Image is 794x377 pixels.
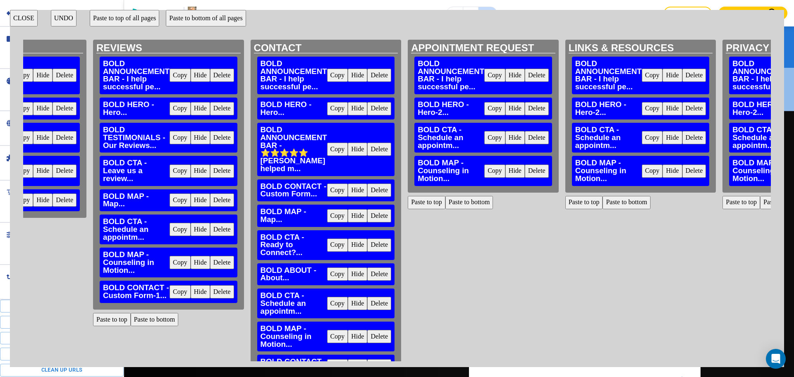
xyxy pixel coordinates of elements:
h3: BOLD HERO - Hero-2... [575,101,642,116]
img: Bizwise Logo [131,8,180,18]
button: Paste to top of all pages [90,10,159,26]
button: Delete [367,69,391,82]
button: Hide [348,359,367,372]
button: Paste to bottom [131,313,179,326]
button: Paste to top [408,196,445,209]
button: Paste to top [565,196,603,209]
button: Delete [53,193,77,207]
button: Copy [170,256,191,269]
button: Delete [53,102,77,115]
button: Hide [662,131,682,144]
button: Copy [327,330,348,343]
button: Delete [525,69,549,82]
h3: BOLD ANNOUNCEMENT BAR - I help successful pe... [575,60,642,91]
button: Delete [210,256,234,269]
button: Delete [210,223,234,236]
button: Paste to bottom of all pages [166,10,246,26]
button: Delete [367,359,391,372]
button: Hide [191,102,210,115]
button: Copy [327,184,348,197]
button: Delete [53,131,77,144]
h2: CONTACT [254,43,398,53]
button: Delete [210,102,234,115]
button: Copy [327,143,348,156]
button: Copy [484,69,505,82]
h3: BOLD CTA - Schedule an appointm... [575,126,642,149]
button: Delete [682,102,706,115]
button: Delete [367,209,391,222]
button: Copy [642,69,663,82]
button: Copy [327,239,348,252]
h3: BOLD CTA - Schedule an appointm... [103,218,170,241]
h3: BOLD HERO - Hero... [261,101,327,116]
h3: BOLD CTA - Ready to Connect?... [261,234,327,257]
button: UNDO [51,10,77,26]
button: Hide [348,209,367,222]
button: Copy [170,193,191,207]
button: Hide [505,131,525,144]
button: Copy [327,267,348,281]
button: CLOSE [10,10,38,26]
h3: BOLD TESTIMONIALS - Our Reviews... [103,126,170,149]
button: Hide [505,69,525,82]
button: Hide [348,69,367,82]
button: Copy [642,165,663,178]
button: Paste to bottom [603,196,651,209]
button: Delete [525,131,549,144]
h3: BOLD MAP - Counseling in Motion... [575,159,642,182]
button: Copy [170,131,191,144]
button: Hide [191,165,210,178]
button: Paste to top [722,196,760,209]
button: Delete [525,165,549,178]
button: Copy [170,285,191,298]
h3: BOLD CONTACT - Custom Form... [261,183,327,198]
p: Save Draft [674,10,701,17]
button: Hide [191,131,210,144]
button: Hide [348,102,367,115]
h3: BOLD CONTACT - Custom Form-1... [103,284,170,299]
button: Copy [327,102,348,115]
button: Hide [33,69,53,82]
button: Hide [348,330,367,343]
button: Delete [53,165,77,178]
img: Your Logo [188,7,196,20]
button: Hide [348,184,367,197]
h3: BOLD ANNOUNCEMENT BAR - ⭐⭐⭐⭐⭐ [PERSON_NAME] helped m... [261,126,327,172]
button: Hide [191,193,210,207]
button: Hide [662,165,682,178]
button: Paste to top [93,313,131,326]
h3: Need help? [631,10,657,17]
button: Hide [33,165,53,178]
h3: BOLD CTA - Schedule an appointm... [418,126,484,149]
h3: BOLD MAP - Map... [261,208,327,223]
button: Hide [662,102,682,115]
h3: BOLD HERO - Hero... [103,101,170,116]
h3: BOLD MAP - Counseling in Motion... [418,159,484,182]
button: Copy [170,223,191,236]
button: Copy [170,102,191,115]
button: Delete [367,239,391,252]
button: Delete [210,131,234,144]
button: Hide [33,102,53,115]
button: Hide [348,297,367,310]
h3: BOLD MAP - Counseling in Motion... [103,251,170,274]
button: Hide [191,256,210,269]
button: Delete [210,69,234,82]
button: Delete [367,297,391,310]
button: Delete [367,184,391,197]
button: Copy [327,69,348,82]
h2: REVIEWS [96,43,241,53]
button: Contact Sales [718,7,787,20]
button: Save Draft [664,7,712,20]
button: Hide [662,69,682,82]
button: Delete [682,165,706,178]
h2: LINKS & RESOURCES [569,43,713,53]
button: Hide [33,193,53,207]
div: Open Intercom Messenger [766,349,786,369]
button: Copy [327,209,348,222]
h3: BOLD HERO - Hero-2... [418,101,484,116]
h3: BOLD ANNOUNCEMENT BAR - I help successful pe... [103,60,170,91]
button: Copy [484,102,505,115]
h3: BOLD ANNOUNCEMENT BAR - I help successful pe... [261,60,327,91]
button: Copy [642,102,663,115]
